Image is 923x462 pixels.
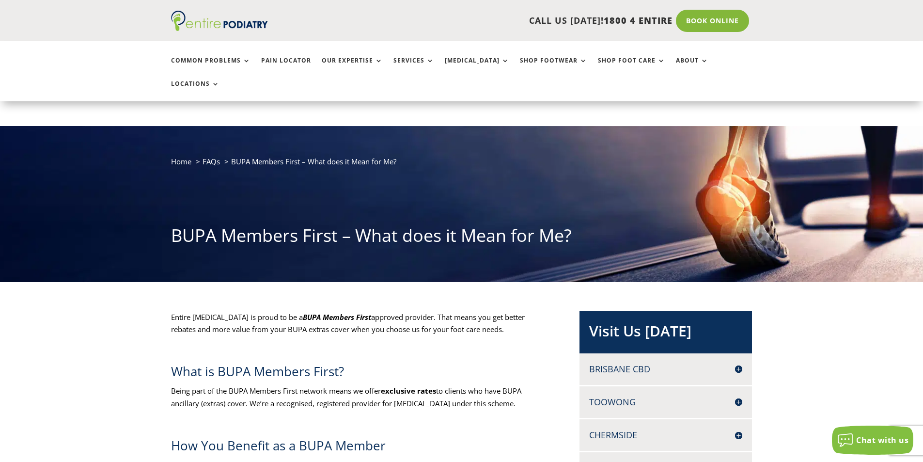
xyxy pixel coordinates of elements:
[445,57,509,78] a: [MEDICAL_DATA]
[520,57,587,78] a: Shop Footwear
[171,363,548,385] h2: What is BUPA Members First?
[589,321,742,346] h2: Visit Us [DATE]
[322,57,383,78] a: Our Expertise
[171,437,548,459] h2: How You Benefit as a BUPA Member
[171,11,268,31] img: logo (1)
[171,57,250,78] a: Common Problems
[856,435,908,446] span: Chat with us
[171,80,219,101] a: Locations
[203,157,220,166] a: FAQs
[171,157,191,166] a: Home
[381,386,436,396] strong: exclusive rates
[604,15,673,26] span: 1800 4 ENTIRE
[589,429,742,441] h4: Chermside
[261,57,311,78] a: Pain Locator
[676,10,749,32] a: Book Online
[171,155,752,175] nav: breadcrumb
[303,312,371,322] em: BUPA Members First
[305,15,673,27] p: CALL US [DATE]!
[393,57,434,78] a: Services
[171,23,268,33] a: Entire Podiatry
[231,157,396,166] span: BUPA Members First – What does it Mean for Me?
[589,396,742,408] h4: Toowong
[598,57,665,78] a: Shop Foot Care
[676,57,708,78] a: About
[832,426,913,455] button: Chat with us
[171,385,548,417] p: Being part of the BUPA Members First network means we offer to clients who have BUPA ancillary (e...
[171,311,548,343] p: Entire [MEDICAL_DATA] is proud to be a approved provider. That means you get better rebates and m...
[171,223,752,253] h1: BUPA Members First – What does it Mean for Me?
[589,363,742,375] h4: Brisbane CBD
